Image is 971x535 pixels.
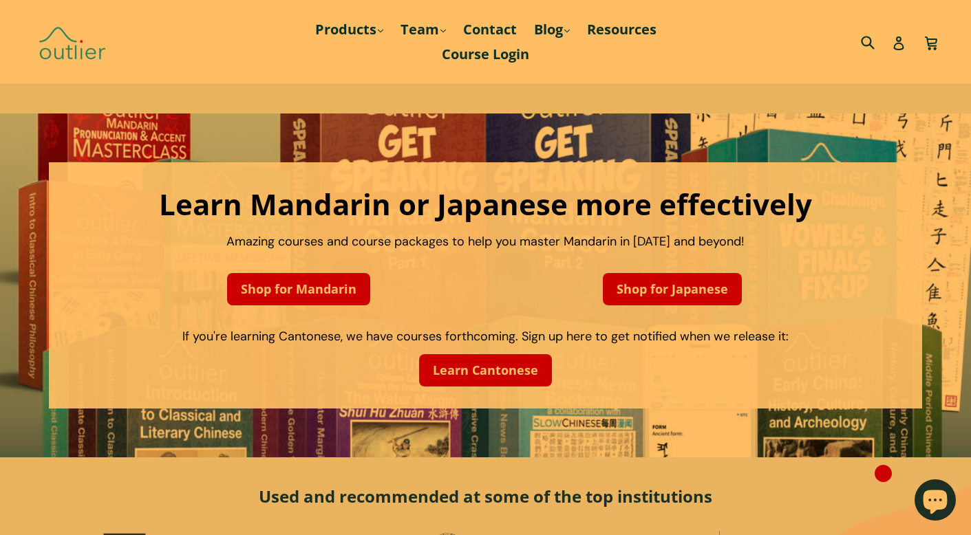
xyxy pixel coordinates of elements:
input: Search [857,28,895,56]
a: Blog [527,17,577,42]
h1: Learn Mandarin or Japanese more effectively [63,190,909,219]
span: If you're learning Cantonese, we have courses forthcoming. Sign up here to get notified when we r... [182,328,789,345]
a: Products [308,17,390,42]
a: Learn Cantonese [419,354,552,386]
span: Amazing courses and course packages to help you master Mandarin in [DATE] and beyond! [226,233,745,250]
a: Team [394,17,453,42]
a: Shop for Mandarin [227,273,370,305]
a: Shop for Japanese [603,273,742,305]
img: Outlier Linguistics [38,22,107,62]
a: Resources [580,17,663,42]
inbox-online-store-chat: Shopify online store chat [910,479,960,524]
a: Contact [456,17,524,42]
a: Course Login [435,42,536,67]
